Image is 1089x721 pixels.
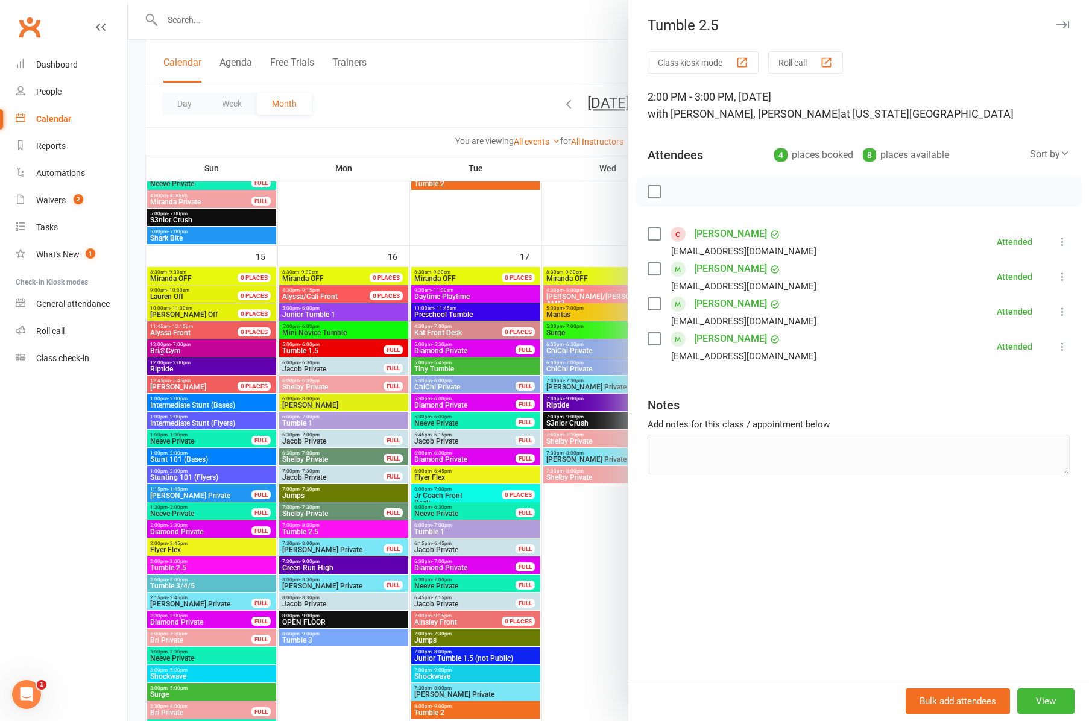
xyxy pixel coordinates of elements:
div: 4 [774,148,788,162]
div: [EMAIL_ADDRESS][DOMAIN_NAME] [671,313,816,329]
div: Notes [648,397,680,414]
div: Attendees [648,146,703,163]
a: Dashboard [16,51,127,78]
div: Sort by [1030,146,1070,162]
div: Class check-in [36,353,89,363]
a: Automations [16,160,127,187]
div: Automations [36,168,85,178]
button: Class kiosk mode [648,51,759,74]
a: General attendance kiosk mode [16,291,127,318]
div: places booked [774,146,853,163]
div: Attended [997,238,1032,246]
a: Calendar [16,105,127,133]
div: Dashboard [36,60,78,69]
a: Roll call [16,318,127,345]
a: [PERSON_NAME] [694,259,767,279]
a: Reports [16,133,127,160]
a: Tasks [16,214,127,241]
span: with [PERSON_NAME], [PERSON_NAME] [648,107,841,120]
iframe: Intercom live chat [12,680,41,709]
a: [PERSON_NAME] [694,294,767,313]
div: 2:00 PM - 3:00 PM, [DATE] [648,89,1070,122]
button: View [1017,688,1075,714]
a: Waivers 2 [16,187,127,214]
div: Waivers [36,195,66,205]
div: Reports [36,141,66,151]
a: [PERSON_NAME] [694,224,767,244]
div: Calendar [36,114,71,124]
span: at [US_STATE][GEOGRAPHIC_DATA] [841,107,1014,120]
span: 2 [74,194,83,204]
div: [EMAIL_ADDRESS][DOMAIN_NAME] [671,279,816,294]
a: People [16,78,127,105]
a: Class kiosk mode [16,345,127,372]
div: Attended [997,307,1032,316]
div: places available [863,146,949,163]
div: Attended [997,272,1032,281]
button: Roll call [768,51,843,74]
div: General attendance [36,299,110,309]
div: [EMAIL_ADDRESS][DOMAIN_NAME] [671,244,816,259]
div: Roll call [36,326,65,336]
a: [PERSON_NAME] [694,329,767,348]
div: Attended [997,342,1032,351]
div: 8 [863,148,876,162]
button: Bulk add attendees [906,688,1010,714]
div: Tumble 2.5 [628,17,1089,34]
span: 1 [86,248,95,259]
div: Add notes for this class / appointment below [648,417,1070,432]
a: What's New1 [16,241,127,268]
div: [EMAIL_ADDRESS][DOMAIN_NAME] [671,348,816,364]
div: People [36,87,62,96]
div: Tasks [36,222,58,232]
span: 1 [37,680,46,690]
a: Clubworx [14,12,45,42]
div: What's New [36,250,80,259]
